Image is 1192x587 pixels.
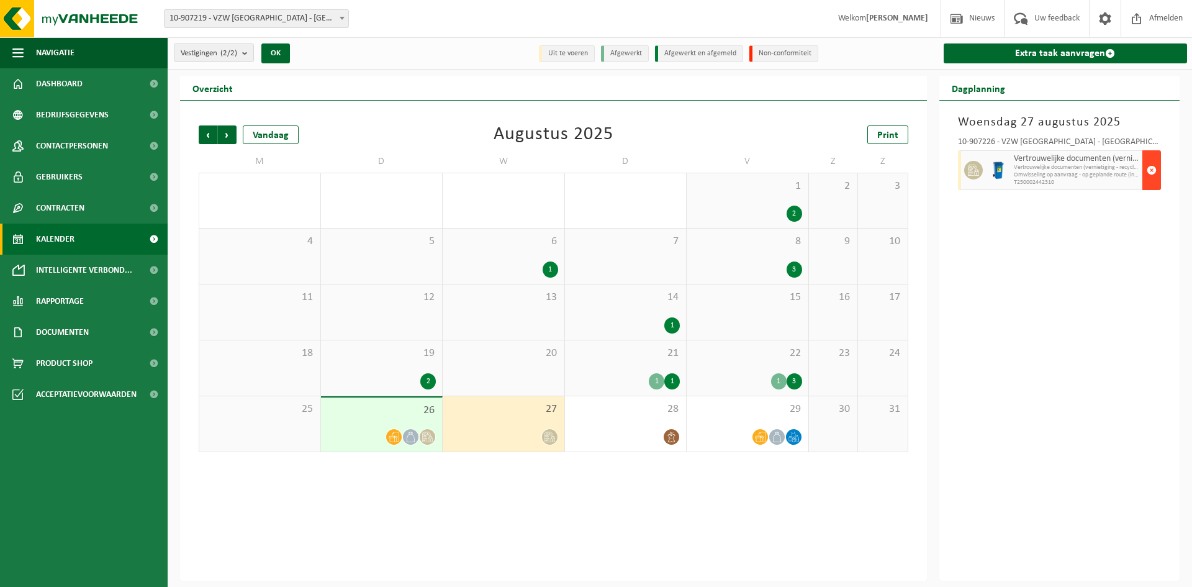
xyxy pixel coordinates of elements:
[866,14,928,23] strong: [PERSON_NAME]
[939,76,1018,100] h2: Dagplanning
[858,150,908,173] td: Z
[571,235,680,248] span: 7
[565,150,687,173] td: D
[36,379,137,410] span: Acceptatievoorwaarden
[958,138,1162,150] div: 10-907226 - VZW [GEOGRAPHIC_DATA] - [GEOGRAPHIC_DATA]
[327,404,436,417] span: 26
[181,44,237,63] span: Vestigingen
[164,9,349,28] span: 10-907219 - VZW SINT-LIEVENSPOORT - GENT
[449,291,558,304] span: 13
[864,180,901,193] span: 3
[261,43,290,63] button: OK
[199,125,217,144] span: Vorige
[749,45,818,62] li: Non-conformiteit
[867,125,908,144] a: Print
[36,37,74,68] span: Navigatie
[787,373,802,389] div: 3
[815,235,852,248] span: 9
[601,45,649,62] li: Afgewerkt
[649,373,664,389] div: 1
[174,43,254,62] button: Vestigingen(2/2)
[693,235,802,248] span: 8
[664,317,680,334] div: 1
[815,180,852,193] span: 2
[243,125,299,144] div: Vandaag
[36,255,132,286] span: Intelligente verbond...
[205,347,314,360] span: 18
[449,235,558,248] span: 6
[687,150,809,173] td: V
[771,373,787,389] div: 1
[449,347,558,360] span: 20
[877,130,898,140] span: Print
[449,403,558,416] span: 27
[543,262,558,278] div: 1
[165,10,348,27] span: 10-907219 - VZW SINT-LIEVENSPOORT - GENT
[693,291,802,304] span: 15
[693,180,802,193] span: 1
[989,161,1008,180] img: WB-0240-HPE-BE-09
[180,76,245,100] h2: Overzicht
[327,347,436,360] span: 19
[36,99,109,130] span: Bedrijfsgegevens
[1014,171,1140,179] span: Omwisseling op aanvraag - op geplande route (incl. verwerking)
[205,291,314,304] span: 11
[36,317,89,348] span: Documenten
[571,291,680,304] span: 14
[205,235,314,248] span: 4
[327,235,436,248] span: 5
[1014,164,1140,171] span: Vertrouwelijke documenten (vernietiging - recyclage)
[36,193,84,224] span: Contracten
[815,347,852,360] span: 23
[36,286,84,317] span: Rapportage
[494,125,613,144] div: Augustus 2025
[693,347,802,360] span: 22
[787,206,802,222] div: 2
[693,403,802,416] span: 29
[864,235,901,248] span: 10
[420,373,436,389] div: 2
[664,373,680,389] div: 1
[571,347,680,360] span: 21
[958,113,1162,132] h3: Woensdag 27 augustus 2025
[36,130,108,162] span: Contactpersonen
[443,150,565,173] td: W
[36,224,74,255] span: Kalender
[655,45,743,62] li: Afgewerkt en afgemeld
[199,150,321,173] td: M
[220,49,237,57] count: (2/2)
[815,291,852,304] span: 16
[864,403,901,416] span: 31
[571,403,680,416] span: 28
[864,347,901,360] span: 24
[36,162,83,193] span: Gebruikers
[944,43,1188,63] a: Extra taak aanvragen
[864,291,901,304] span: 17
[218,125,237,144] span: Volgende
[205,403,314,416] span: 25
[36,348,93,379] span: Product Shop
[1014,179,1140,186] span: T250002442310
[327,291,436,304] span: 12
[321,150,443,173] td: D
[809,150,859,173] td: Z
[1014,154,1140,164] span: Vertrouwelijke documenten (vernietiging - recyclage)
[787,262,802,278] div: 3
[815,403,852,416] span: 30
[36,68,83,99] span: Dashboard
[539,45,595,62] li: Uit te voeren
